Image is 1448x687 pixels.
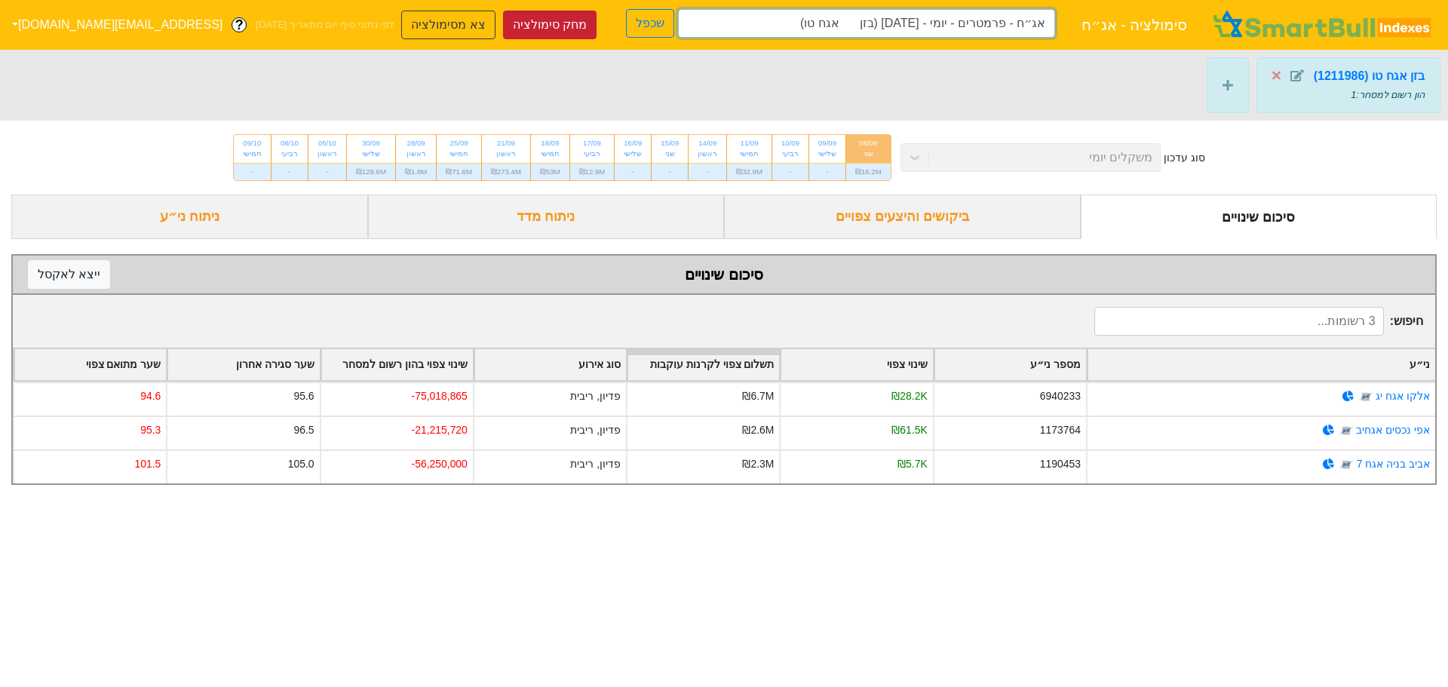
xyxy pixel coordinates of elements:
[356,138,386,149] div: 30/09
[1094,307,1423,336] span: חיפוש :
[503,11,597,39] button: מחק סימולציה
[736,149,762,159] div: חמישי
[491,149,521,159] div: ראשון
[818,149,836,159] div: שלישי
[579,149,606,159] div: רביעי
[243,138,262,149] div: 09/10
[28,260,110,289] button: ייצא לאקסל
[570,163,615,180] div: ₪12.9M
[140,388,161,404] div: 94.6
[11,195,368,239] div: ניתוח ני״ע
[579,138,606,149] div: 17/09
[809,163,845,180] div: -
[742,456,774,472] div: ₪2.3M
[698,138,717,149] div: 14/09
[570,388,621,404] div: פדיון, ריבית
[1376,390,1430,402] a: אלקו אגח יג
[891,422,927,438] div: ₪61.5K
[1094,307,1384,336] input: 3 רשומות...
[356,149,386,159] div: שלישי
[256,17,394,32] span: לפי נתוני סוף יום מתאריך [DATE]
[891,388,927,404] div: ₪28.2K
[1339,423,1354,438] img: tase link
[293,422,314,438] div: 96.5
[1358,389,1373,404] img: tase link
[288,456,314,472] div: 105.0
[437,163,481,180] div: ₪71.6M
[1040,388,1081,404] div: 6940233
[570,422,621,438] div: פדיון, ריבית
[235,15,244,35] span: ?
[570,456,621,472] div: פדיון, ריבית
[818,138,836,149] div: 09/09
[401,11,495,39] button: צא מסימולציה
[626,9,674,38] button: שכפל
[1351,89,1425,100] span: הון רשום למסחר : 1
[624,138,642,149] div: 16/09
[652,163,688,180] div: -
[474,349,626,380] div: Toggle SortBy
[1164,150,1205,166] div: סוג עדכון
[318,138,337,149] div: 05/10
[271,163,308,180] div: -
[134,456,161,472] div: 101.5
[412,422,468,438] div: -21,215,720
[1356,424,1430,436] a: אפי נכסים אגחיב
[855,149,882,159] div: שני
[412,388,468,404] div: -75,018,865
[727,163,772,180] div: ₪32.9M
[661,149,679,159] div: שני
[897,456,928,472] div: ₪5.7K
[661,138,679,149] div: 15/09
[14,349,166,380] div: Toggle SortBy
[781,349,932,380] div: Toggle SortBy
[1088,349,1435,380] div: Toggle SortBy
[321,349,473,380] div: Toggle SortBy
[698,149,717,159] div: ראשון
[167,349,319,380] div: Toggle SortBy
[1314,69,1425,82] strong: בזן אגח טו (1211986)
[624,149,642,159] div: שלישי
[689,163,726,180] div: -
[678,9,1055,38] input: אג״ח - פרמטרים - יומי - 08/09/25 (בזן אגח טו)
[742,422,774,438] div: ₪2.6M
[446,138,472,149] div: 25/09
[615,163,651,180] div: -
[347,163,395,180] div: ₪129.6M
[540,138,560,149] div: 18/09
[855,138,882,149] div: 08/09
[308,163,346,180] div: -
[540,149,560,159] div: חמישי
[1040,456,1081,472] div: 1190453
[491,138,521,149] div: 21/09
[1040,422,1081,438] div: 1173764
[934,349,1086,380] div: Toggle SortBy
[1081,10,1188,40] span: סימולציה - אג״ח
[446,149,472,159] div: חמישי
[1210,10,1436,40] img: SmartBull
[368,195,725,239] div: ניתוח מדד
[742,388,774,404] div: ₪6.7M
[405,138,427,149] div: 28/09
[281,138,299,149] div: 08/10
[293,388,314,404] div: 95.6
[281,149,299,159] div: רביעי
[627,349,779,380] div: Toggle SortBy
[1339,457,1354,472] img: tase link
[1357,458,1430,470] a: אביב בניה אגח 7
[405,149,427,159] div: ראשון
[412,456,468,472] div: -56,250,000
[140,422,161,438] div: 95.3
[846,163,891,180] div: ₪16.2M
[724,195,1081,239] div: ביקושים והיצעים צפויים
[736,138,762,149] div: 11/09
[28,263,1420,286] div: סיכום שינויים
[772,163,808,180] div: -
[396,163,436,180] div: ₪1.8M
[234,163,271,180] div: -
[1081,195,1437,239] div: סיכום שינויים
[781,149,799,159] div: רביעי
[318,149,337,159] div: ראשון
[531,163,569,180] div: ₪53M
[243,149,262,159] div: חמישי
